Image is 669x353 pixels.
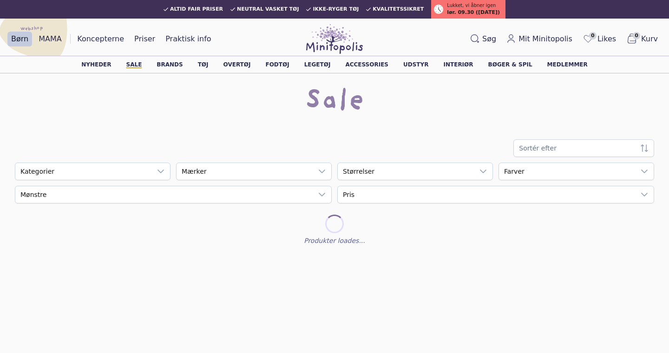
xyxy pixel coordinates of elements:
[304,87,365,117] h1: Sale
[518,33,572,45] span: Mit Minitopolis
[641,33,658,45] span: Kurv
[265,62,289,67] a: Fodtøj
[313,7,359,12] span: Ikke-ryger tøj
[623,31,662,47] button: 0Kurv
[633,32,640,39] span: 0
[73,32,128,46] a: Koncepterne
[466,32,500,46] button: Søg
[447,2,496,9] span: Lukket, vi åbner igen
[447,9,500,17] span: lør. 09.30 ([DATE])
[547,62,588,67] a: Medlemmer
[304,237,365,244] p: Produkter loades...
[482,33,496,45] span: Søg
[126,62,142,67] a: Sale
[443,62,473,67] a: Interiør
[589,32,597,39] span: 0
[7,32,32,46] a: Børn
[237,7,299,12] span: Neutral vasket tøj
[597,33,616,45] span: Likes
[198,62,209,67] a: Tøj
[35,32,66,46] a: MAMA
[157,62,183,67] a: Brands
[170,7,223,12] span: Altid fair priser
[304,62,331,67] a: Legetøj
[373,7,424,12] span: Kvalitetssikret
[579,31,620,47] a: 0Likes
[345,62,388,67] a: Accessories
[223,62,251,67] a: Overtøj
[131,32,159,46] a: Priser
[306,24,363,54] img: Minitopolis logo
[488,62,532,67] a: Bøger & spil
[503,32,576,46] a: Mit Minitopolis
[162,32,215,46] a: Praktisk info
[403,62,428,67] a: Udstyr
[81,62,111,67] a: Nyheder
